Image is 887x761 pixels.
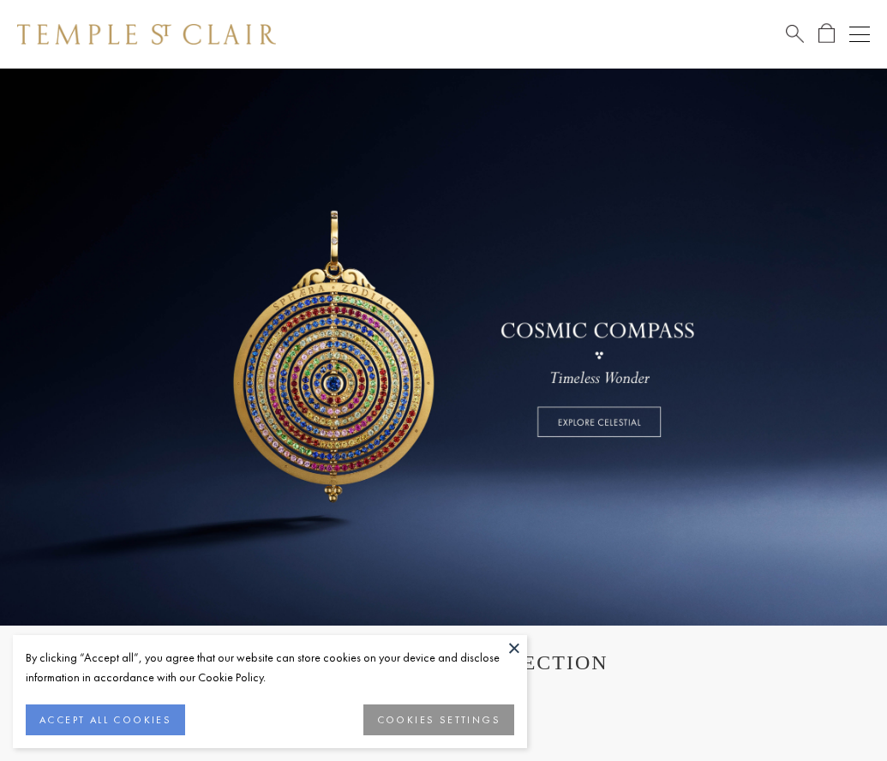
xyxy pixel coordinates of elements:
a: Open Shopping Bag [818,23,835,45]
a: Search [786,23,804,45]
button: ACCEPT ALL COOKIES [26,704,185,735]
button: Open navigation [849,24,870,45]
div: By clicking “Accept all”, you agree that our website can store cookies on your device and disclos... [26,648,514,687]
button: COOKIES SETTINGS [363,704,514,735]
img: Temple St. Clair [17,24,276,45]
